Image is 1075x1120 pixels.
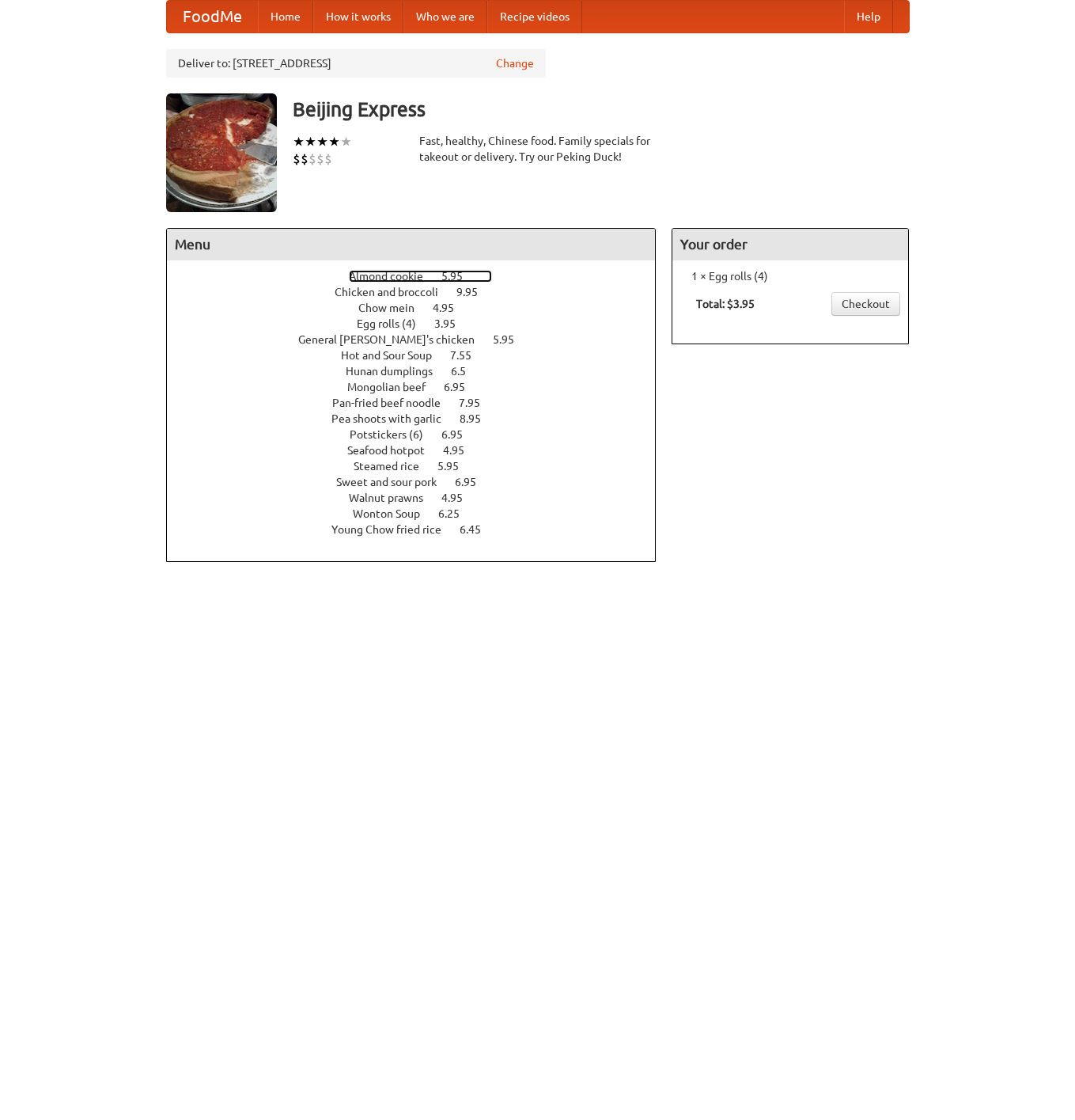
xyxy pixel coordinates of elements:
a: Home [258,1,313,32]
a: Steamed rice 5.95 [354,460,488,473]
a: Recipe videos [487,1,582,32]
li: ★ [340,133,352,150]
a: Potstickers (6) 6.95 [350,428,492,441]
span: Pea shoots with garlic [331,412,457,425]
span: 4.95 [433,302,470,314]
span: Egg rolls (4) [357,317,432,330]
a: Wonton Soup 6.25 [353,507,489,520]
span: 6.5 [451,365,482,378]
span: 6.45 [460,523,497,536]
span: 4.95 [443,444,480,457]
li: $ [308,150,316,168]
li: ★ [293,133,305,150]
span: 6.95 [441,428,479,441]
a: Sweet and sour pork 6.95 [336,476,505,488]
a: Pea shoots with garlic 8.95 [331,412,510,425]
li: 1 × Egg rolls (4) [680,268,900,284]
span: 5.95 [441,270,479,283]
span: General [PERSON_NAME]'s chicken [298,333,490,346]
img: angular.jpg [166,93,277,212]
span: 9.95 [456,286,494,298]
a: Who we are [403,1,487,32]
a: Hunan dumplings 6.5 [346,365,495,378]
span: 5.95 [493,333,530,346]
li: ★ [305,133,316,150]
span: Chow mein [358,302,430,314]
span: 7.95 [459,397,496,409]
li: $ [324,150,332,168]
a: Chicken and broccoli 9.95 [335,286,507,298]
span: Wonton Soup [353,507,436,520]
span: Almond cookie [349,270,439,283]
a: Mongolian beef 6.95 [347,381,494,393]
a: Change [496,55,534,71]
span: Chicken and broccoli [335,286,454,298]
a: Walnut prawns 4.95 [349,492,492,504]
a: Chow mein 4.95 [358,302,483,314]
h4: Your order [672,229,908,260]
span: Potstickers (6) [350,428,439,441]
a: Help [844,1,893,32]
b: Total: $3.95 [696,298,755,310]
span: Seafood hotpot [347,444,441,457]
a: Checkout [831,292,900,316]
a: Egg rolls (4) 3.95 [357,317,485,330]
span: Hot and Sour Soup [341,349,448,362]
span: 6.25 [438,507,475,520]
span: Steamed rice [354,460,435,473]
a: Seafood hotpot 4.95 [347,444,494,457]
a: Young Chow fried rice 6.45 [331,523,510,536]
span: 3.95 [434,317,471,330]
a: Pan-fried beef noodle 7.95 [332,397,509,409]
span: 4.95 [441,492,479,504]
li: $ [293,150,301,168]
li: ★ [328,133,340,150]
span: 5.95 [437,460,475,473]
span: 6.95 [444,381,481,393]
h3: Beijing Express [293,93,910,125]
a: How it works [313,1,403,32]
span: Young Chow fried rice [331,523,457,536]
span: Pan-fried beef noodle [332,397,456,409]
a: Hot and Sour Soup 7.55 [341,349,501,362]
a: Almond cookie 5.95 [349,270,492,283]
li: $ [301,150,308,168]
li: ★ [316,133,328,150]
div: Fast, healthy, Chinese food. Family specials for takeout or delivery. Try our Peking Duck! [419,133,657,165]
span: Mongolian beef [347,381,441,393]
span: 7.55 [450,349,487,362]
li: $ [316,150,324,168]
div: Deliver to: [STREET_ADDRESS] [166,49,546,78]
span: Sweet and sour pork [336,476,452,488]
span: 8.95 [460,412,497,425]
span: Hunan dumplings [346,365,449,378]
span: 6.95 [455,476,492,488]
a: FoodMe [167,1,258,32]
h4: Menu [167,229,656,260]
a: General [PERSON_NAME]'s chicken 5.95 [298,333,543,346]
span: Walnut prawns [349,492,439,504]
